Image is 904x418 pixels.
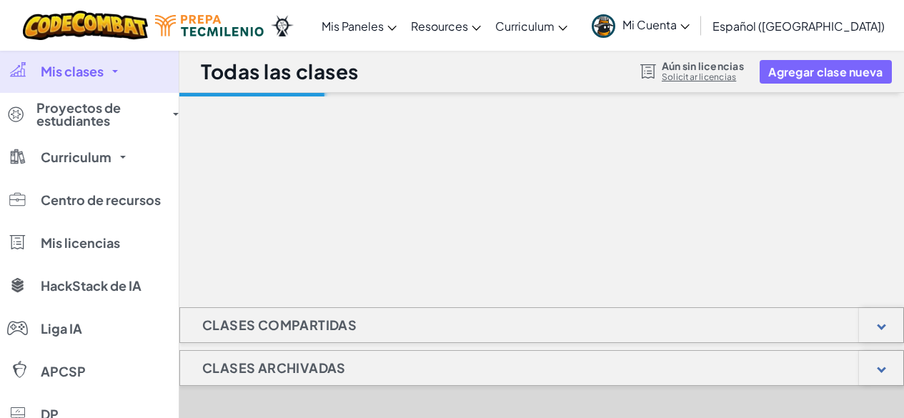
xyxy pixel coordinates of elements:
[41,194,161,206] span: Centro de recursos
[705,6,892,45] a: Español ([GEOGRAPHIC_DATA])
[760,60,891,84] button: Agregar clase nueva
[271,15,294,36] img: Ozaria
[622,17,690,32] span: Mi Cuenta
[201,58,359,85] h1: Todas las clases
[488,6,575,45] a: Curriculum
[585,3,697,48] a: Mi Cuenta
[404,6,488,45] a: Resources
[322,19,384,34] span: Mis Paneles
[41,65,104,78] span: Mis clases
[180,307,379,343] h1: Clases compartidas
[662,60,744,71] span: Aún sin licencias
[41,151,111,164] span: Curriculum
[155,15,264,36] img: Tecmilenio logo
[23,11,148,40] img: CodeCombat logo
[41,322,82,335] span: Liga IA
[41,237,120,249] span: Mis licencias
[712,19,885,34] span: Español ([GEOGRAPHIC_DATA])
[411,19,468,34] span: Resources
[592,14,615,38] img: avatar
[495,19,555,34] span: Curriculum
[41,279,141,292] span: HackStack de IA
[180,350,368,386] h1: Clases Archivadas
[36,101,164,127] span: Proyectos de estudiantes
[314,6,404,45] a: Mis Paneles
[662,71,744,83] a: Solicitar licencias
